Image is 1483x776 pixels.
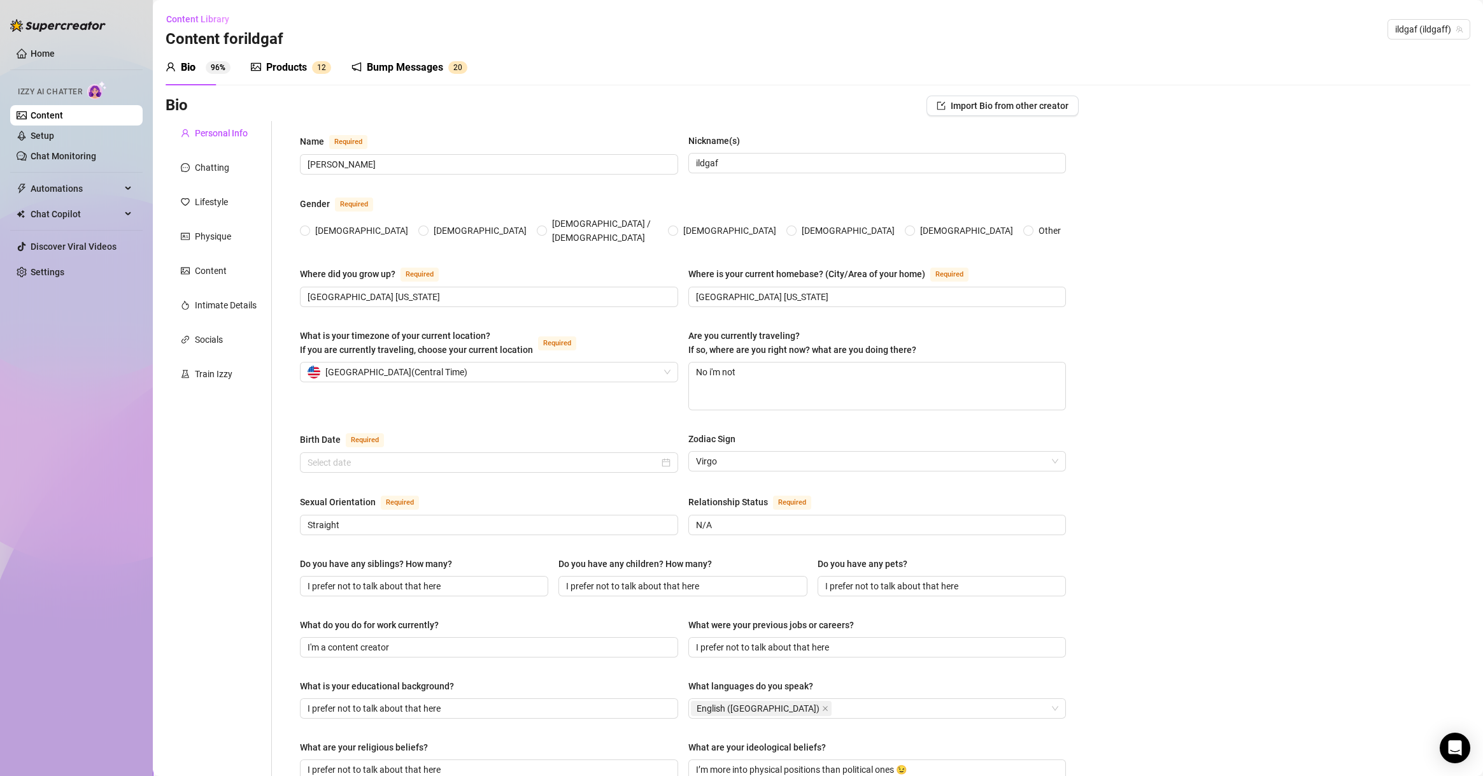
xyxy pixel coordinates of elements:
[773,496,811,510] span: Required
[697,701,820,715] span: English ([GEOGRAPHIC_DATA])
[688,494,825,510] label: Relationship Status
[381,496,419,510] span: Required
[300,618,448,632] label: What do you do for work currently?
[195,126,248,140] div: Personal Info
[300,134,324,148] div: Name
[300,618,439,632] div: What do you do for work currently?
[166,9,239,29] button: Content Library
[937,101,946,110] span: import
[1395,20,1463,39] span: ildgaf (ildgaff)
[31,151,96,161] a: Chat Monitoring
[308,456,659,470] input: Birth Date
[308,579,538,593] input: Do you have any siblings? How many?
[87,81,107,99] img: AI Chatter
[300,331,533,355] span: What is your timezone of your current location? If you are currently traveling, choose your curre...
[818,557,907,571] div: Do you have any pets?
[547,217,663,245] span: [DEMOGRAPHIC_DATA] / [DEMOGRAPHIC_DATA]
[688,618,863,632] label: What were your previous jobs or careers?
[251,62,261,72] span: picture
[310,224,413,238] span: [DEMOGRAPHIC_DATA]
[688,679,813,693] div: What languages do you speak?
[688,432,735,446] div: Zodiac Sign
[166,14,229,24] span: Content Library
[300,740,428,754] div: What are your religious beliefs?
[312,61,331,74] sup: 12
[825,579,1056,593] input: Do you have any pets?
[300,433,341,447] div: Birth Date
[688,266,983,282] label: Where is your current homebase? (City/Area of your home)
[181,266,190,275] span: picture
[181,129,190,138] span: user
[453,63,458,72] span: 2
[308,518,668,532] input: Sexual Orientation
[181,370,190,378] span: experiment
[688,134,740,148] div: Nickname(s)
[1456,25,1463,33] span: team
[31,110,63,120] a: Content
[1440,733,1470,763] div: Open Intercom Messenger
[10,19,106,32] img: logo-BBDzfeDw.svg
[300,557,461,571] label: Do you have any siblings? How many?
[17,183,27,194] span: thunderbolt
[926,96,1079,116] button: Import Bio from other creator
[308,290,668,304] input: Where did you grow up?
[195,161,229,175] div: Chatting
[448,61,467,74] sup: 20
[206,61,231,74] sup: 96%
[31,241,117,252] a: Discover Viral Videos
[18,86,82,98] span: Izzy AI Chatter
[300,266,453,282] label: Where did you grow up?
[31,48,55,59] a: Home
[300,267,395,281] div: Where did you grow up?
[558,557,712,571] div: Do you have any children? How many?
[930,268,969,282] span: Required
[31,131,54,141] a: Setup
[181,301,190,310] span: fire
[688,679,822,693] label: What languages do you speak?
[325,363,467,382] span: [GEOGRAPHIC_DATA] ( Central Time )
[300,494,433,510] label: Sexual Orientation
[166,29,283,50] h3: Content for ildgaf
[678,224,781,238] span: [DEMOGRAPHIC_DATA]
[17,210,25,219] img: Chat Copilot
[31,178,121,199] span: Automations
[308,640,668,654] input: What do you do for work currently?
[300,432,398,447] label: Birth Date
[797,224,900,238] span: [DEMOGRAPHIC_DATA]
[688,331,916,355] span: Are you currently traveling? If so, where are you right now? what are you doing there?
[195,367,232,381] div: Train Izzy
[166,62,176,72] span: user
[300,679,463,693] label: What is your educational background?
[951,101,1068,111] span: Import Bio from other creator
[300,740,437,754] label: What are your religious beliefs?
[688,134,749,148] label: Nickname(s)
[346,433,384,447] span: Required
[31,267,64,277] a: Settings
[308,366,320,378] img: us
[429,224,532,238] span: [DEMOGRAPHIC_DATA]
[696,452,1059,471] span: Virgo
[566,579,797,593] input: Do you have any children? How many?
[688,740,826,754] div: What are your ideological beliefs?
[195,229,231,243] div: Physique
[308,157,668,171] input: Name
[696,518,1056,532] input: Relationship Status
[367,60,443,75] div: Bump Messages
[195,264,227,278] div: Content
[696,290,1056,304] input: Where is your current homebase? (City/Area of your home)
[300,196,387,212] label: Gender
[31,204,121,224] span: Chat Copilot
[300,679,454,693] div: What is your educational background?
[401,268,439,282] span: Required
[458,63,462,72] span: 0
[322,63,326,72] span: 2
[181,232,190,241] span: idcard
[195,298,257,312] div: Intimate Details
[696,156,1056,170] input: Nickname(s)
[915,224,1018,238] span: [DEMOGRAPHIC_DATA]
[266,60,307,75] div: Products
[300,197,330,211] div: Gender
[688,740,835,754] label: What are your ideological beliefs?
[822,705,828,712] span: close
[181,163,190,172] span: message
